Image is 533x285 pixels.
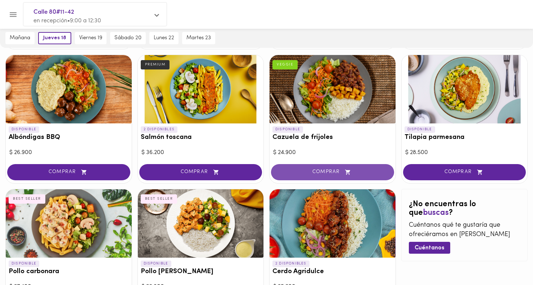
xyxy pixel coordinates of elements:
div: $ 28.500 [405,149,524,157]
div: Salmón toscana [138,55,264,123]
h3: Pollo carbonara [9,268,129,276]
span: COMPRAR [16,169,121,175]
button: mañana [5,32,35,44]
iframe: Messagebird Livechat Widget [491,243,526,278]
div: Pollo Tikka Massala [138,189,264,258]
button: martes 23 [182,32,215,44]
button: COMPRAR [403,164,526,180]
span: Cuéntanos [415,245,444,252]
div: VEGGIE [272,60,298,69]
span: martes 23 [186,35,211,41]
div: $ 24.900 [273,149,392,157]
h3: Pollo [PERSON_NAME] [141,268,261,276]
p: 2 DISPONIBLES [272,261,310,267]
span: COMPRAR [412,169,517,175]
p: DISPONIBLE [141,261,171,267]
span: COMPRAR [148,169,253,175]
p: DISPONIBLE [272,126,303,133]
span: COMPRAR [280,169,385,175]
p: DISPONIBLE [9,261,39,267]
span: buscas [423,209,449,217]
button: viernes 19 [75,32,107,44]
h3: Tilapia parmesana [405,134,525,141]
h2: ¿No encuentras lo que ? [409,200,520,217]
div: Cazuela de frijoles [270,55,396,123]
div: BEST SELLER [141,194,177,204]
button: Cuéntanos [409,242,450,254]
button: COMPRAR [7,164,130,180]
span: lunes 22 [154,35,174,41]
span: jueves 18 [43,35,66,41]
button: COMPRAR [271,164,394,180]
div: BEST SELLER [9,194,45,204]
div: $ 26.900 [9,149,128,157]
p: DISPONIBLE [9,126,39,133]
button: jueves 18 [38,32,71,44]
h3: Salmón toscana [141,134,261,141]
span: Calle 80#11-42 [33,8,149,17]
div: Tilapia parmesana [402,55,528,123]
button: COMPRAR [139,164,262,180]
div: $ 36.200 [141,149,260,157]
p: Cuéntanos qué te gustaría que ofreciéramos en [PERSON_NAME] [409,221,520,239]
span: sábado 20 [114,35,141,41]
button: Menu [4,6,22,23]
div: Albóndigas BBQ [6,55,132,123]
h3: Albóndigas BBQ [9,134,129,141]
button: sábado 20 [110,32,146,44]
span: en recepción • 9:00 a 12:30 [33,18,101,24]
div: Pollo carbonara [6,189,132,258]
span: mañana [10,35,30,41]
div: Cerdo Agridulce [270,189,396,258]
span: viernes 19 [79,35,102,41]
h3: Cazuela de frijoles [272,134,393,141]
p: 2 DISPONIBLES [141,126,178,133]
div: PREMIUM [141,60,170,69]
h3: Cerdo Agridulce [272,268,393,276]
p: DISPONIBLE [405,126,435,133]
button: lunes 22 [149,32,179,44]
